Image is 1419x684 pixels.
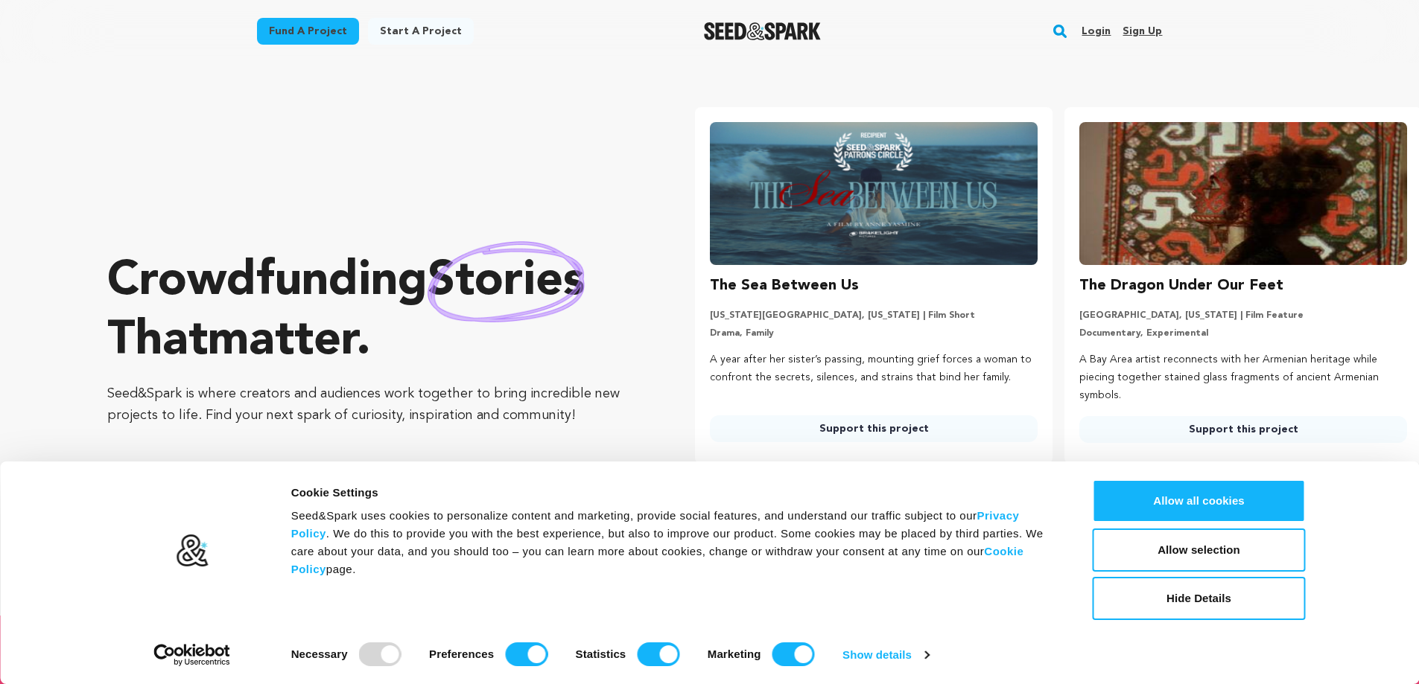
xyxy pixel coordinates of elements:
a: Login [1082,19,1111,43]
legend: Consent Selection [291,636,291,637]
div: Seed&Spark uses cookies to personalize content and marketing, provide social features, and unders... [291,507,1059,578]
p: Crowdfunding that . [107,252,635,371]
p: Drama, Family [710,327,1038,339]
h3: The Dragon Under Our Feet [1079,274,1283,298]
strong: Preferences [429,648,494,660]
strong: Marketing [708,648,761,660]
a: Start a project [368,18,474,45]
p: A year after her sister’s passing, mounting grief forces a woman to confront the secrets, silence... [710,351,1038,387]
img: logo [175,534,209,568]
strong: Necessary [291,648,348,660]
p: [US_STATE][GEOGRAPHIC_DATA], [US_STATE] | Film Short [710,310,1038,322]
a: Fund a project [257,18,359,45]
a: Support this project [710,415,1038,442]
a: Show details [842,644,929,666]
p: Documentary, Experimental [1079,327,1407,339]
img: The Dragon Under Our Feet image [1079,122,1407,265]
a: Support this project [1079,416,1407,443]
span: matter [208,318,356,365]
button: Allow selection [1093,528,1306,572]
h3: The Sea Between Us [710,274,859,298]
img: hand sketched image [428,241,585,322]
a: Sign up [1123,19,1162,43]
a: Seed&Spark Homepage [704,22,821,40]
div: Cookie Settings [291,484,1059,502]
p: A Bay Area artist reconnects with her Armenian heritage while piecing together stained glass frag... [1079,351,1407,404]
button: Allow all cookies [1093,479,1306,522]
img: Seed&Spark Logo Dark Mode [704,22,821,40]
a: Usercentrics Cookiebot - opens in a new window [127,644,257,666]
button: Hide Details [1093,577,1306,620]
strong: Statistics [576,648,626,660]
p: Seed&Spark is where creators and audiences work together to bring incredible new projects to life... [107,383,635,426]
p: [GEOGRAPHIC_DATA], [US_STATE] | Film Feature [1079,310,1407,322]
img: The Sea Between Us image [710,122,1038,265]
